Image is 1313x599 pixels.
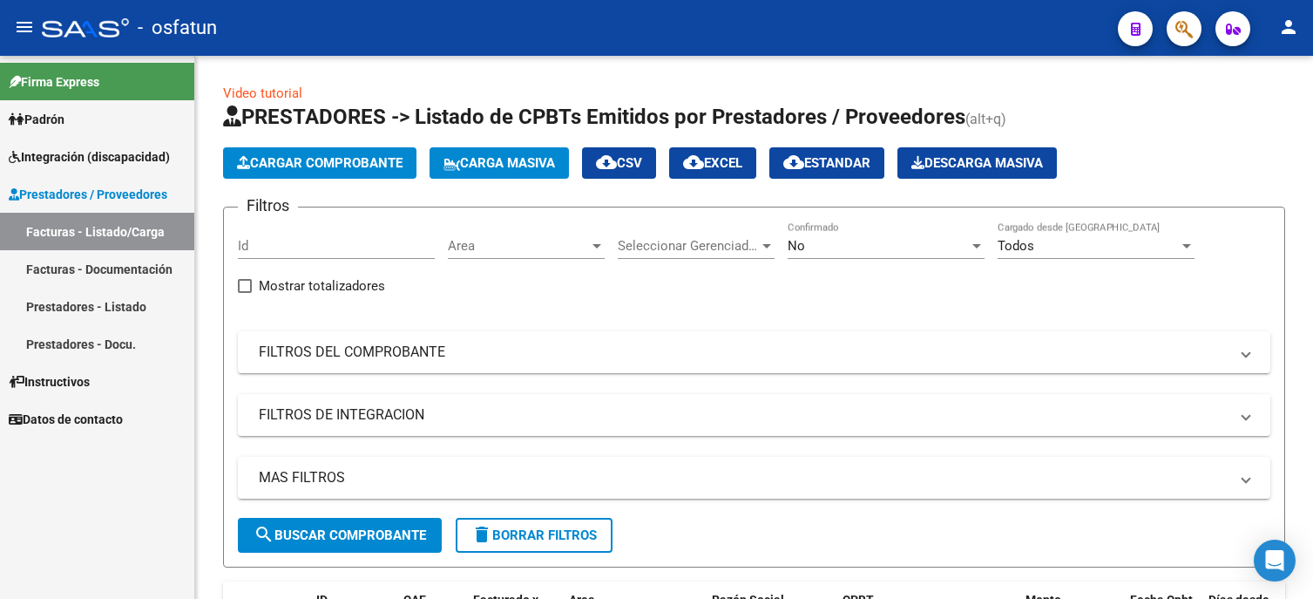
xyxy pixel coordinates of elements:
[259,468,1228,487] mat-panel-title: MAS FILTROS
[1254,540,1296,582] div: Open Intercom Messenger
[254,524,274,545] mat-icon: search
[783,152,804,173] mat-icon: cloud_download
[596,155,642,171] span: CSV
[9,372,90,391] span: Instructivos
[471,524,492,545] mat-icon: delete
[238,194,298,218] h3: Filtros
[443,155,555,171] span: Carga Masiva
[14,17,35,37] mat-icon: menu
[9,147,170,167] span: Integración (discapacidad)
[237,155,403,171] span: Cargar Comprobante
[669,147,756,179] button: EXCEL
[238,331,1270,373] mat-expansion-panel-header: FILTROS DEL COMPROBANTE
[9,410,123,429] span: Datos de contacto
[138,9,217,47] span: - osfatun
[897,147,1057,179] app-download-masive: Descarga masiva de comprobantes (adjuntos)
[1278,17,1299,37] mat-icon: person
[9,185,167,204] span: Prestadores / Proveedores
[683,152,704,173] mat-icon: cloud_download
[223,85,302,101] a: Video tutorial
[448,238,589,254] span: Area
[259,405,1228,425] mat-panel-title: FILTROS DE INTEGRACION
[965,111,1006,127] span: (alt+q)
[259,276,385,296] span: Mostrar totalizadores
[788,238,805,254] span: No
[456,518,613,553] button: Borrar Filtros
[683,155,742,171] span: EXCEL
[471,528,597,543] span: Borrar Filtros
[596,152,617,173] mat-icon: cloud_download
[238,518,442,553] button: Buscar Comprobante
[582,147,656,179] button: CSV
[254,528,426,543] span: Buscar Comprobante
[223,105,965,129] span: PRESTADORES -> Listado de CPBTs Emitidos por Prestadores / Proveedores
[897,147,1057,179] button: Descarga Masiva
[9,72,99,92] span: Firma Express
[259,343,1228,362] mat-panel-title: FILTROS DEL COMPROBANTE
[998,238,1034,254] span: Todos
[769,147,884,179] button: Estandar
[911,155,1043,171] span: Descarga Masiva
[430,147,569,179] button: Carga Masiva
[783,155,870,171] span: Estandar
[238,394,1270,436] mat-expansion-panel-header: FILTROS DE INTEGRACION
[9,110,64,129] span: Padrón
[238,457,1270,499] mat-expansion-panel-header: MAS FILTROS
[618,238,759,254] span: Seleccionar Gerenciador
[223,147,416,179] button: Cargar Comprobante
